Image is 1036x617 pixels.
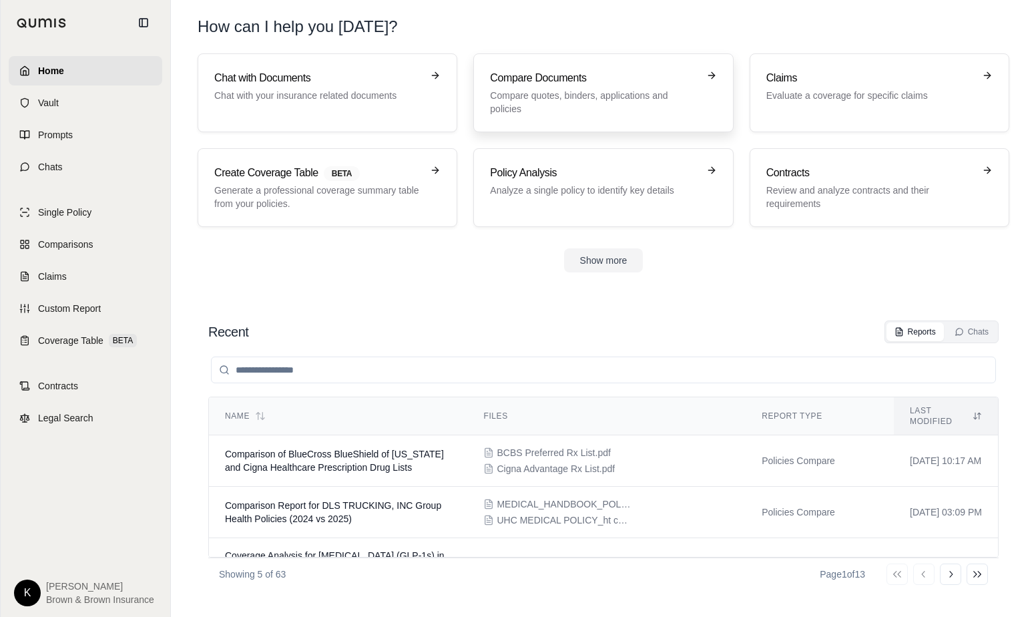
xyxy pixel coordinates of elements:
[9,326,162,355] a: Coverage TableBETA
[766,70,974,86] h3: Claims
[9,371,162,401] a: Contracts
[9,152,162,182] a: Chats
[38,238,93,251] span: Comparisons
[133,12,154,33] button: Collapse sidebar
[198,53,457,132] a: Chat with DocumentsChat with your insurance related documents
[473,53,733,132] a: Compare DocumentsCompare quotes, binders, applications and policies
[198,16,398,37] h1: How can I help you [DATE]?
[208,323,248,341] h2: Recent
[894,435,998,487] td: [DATE] 10:17 AM
[894,327,936,337] div: Reports
[324,166,360,181] span: BETA
[198,148,457,227] a: Create Coverage TableBETAGenerate a professional coverage summary table from your policies.
[497,497,630,511] span: MEDICAL_HANDBOOK_POLICY_1496836_62581305_TN_DZLB_2025-07-01_T.pdf
[490,184,698,197] p: Analyze a single policy to identify key details
[746,435,894,487] td: Policies Compare
[214,70,422,86] h3: Chat with Documents
[14,580,41,606] div: K
[38,96,59,110] span: Vault
[46,593,154,606] span: Brown & Brown Insurance
[214,165,422,181] h3: Create Coverage Table
[886,323,944,341] button: Reports
[490,89,698,116] p: Compare quotes, binders, applications and policies
[214,184,422,210] p: Generate a professional coverage summary table from your policies.
[910,405,982,427] div: Last modified
[38,379,78,393] span: Contracts
[219,568,286,581] p: Showing 5 of 63
[564,248,643,272] button: Show more
[38,411,93,425] span: Legal Search
[214,89,422,102] p: Chat with your insurance related documents
[947,323,997,341] button: Chats
[46,580,154,593] span: [PERSON_NAME]
[9,120,162,150] a: Prompts
[9,88,162,118] a: Vault
[746,397,894,435] th: Report Type
[766,184,974,210] p: Review and analyze contracts and their requirements
[746,538,894,600] td: Single Policy Analysis
[9,198,162,227] a: Single Policy
[38,302,101,315] span: Custom Report
[750,53,1009,132] a: ClaimsEvaluate a coverage for specific claims
[955,327,989,337] div: Chats
[497,513,630,527] span: UHC MEDICAL POLICY_ht checked.pdf
[473,148,733,227] a: Policy AnalysisAnalyze a single policy to identify key details
[225,411,451,421] div: Name
[225,500,441,524] span: Comparison Report for DLS TRUCKING, INC Group Health Policies (2024 vs 2025)
[38,128,73,142] span: Prompts
[490,165,698,181] h3: Policy Analysis
[225,550,445,588] span: Coverage Analysis for Weight Loss Drugs (GLP-1s) in BCBST Medical SILVER 171P Policy for Mac Cons...
[467,397,746,435] th: Files
[38,206,91,219] span: Single Policy
[820,568,865,581] div: Page 1 of 13
[750,148,1009,227] a: ContractsReview and analyze contracts and their requirements
[17,18,67,28] img: Qumis Logo
[490,70,698,86] h3: Compare Documents
[9,403,162,433] a: Legal Search
[746,487,894,538] td: Policies Compare
[894,538,998,600] td: [DATE] 02:47 PM
[9,262,162,291] a: Claims
[225,449,444,473] span: Comparison of BlueCross BlueShield of Tennessee and Cigna Healthcare Prescription Drug Lists
[766,165,974,181] h3: Contracts
[109,334,137,347] span: BETA
[38,64,64,77] span: Home
[9,294,162,323] a: Custom Report
[894,487,998,538] td: [DATE] 03:09 PM
[38,160,63,174] span: Chats
[497,462,615,475] span: Cigna Advantage Rx List.pdf
[766,89,974,102] p: Evaluate a coverage for specific claims
[9,230,162,259] a: Comparisons
[38,270,67,283] span: Claims
[497,446,610,459] span: BCBS Preferred Rx List.pdf
[9,56,162,85] a: Home
[38,334,103,347] span: Coverage Table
